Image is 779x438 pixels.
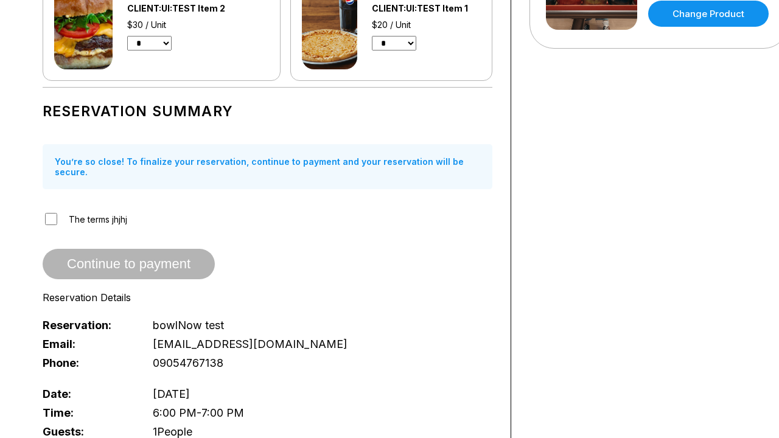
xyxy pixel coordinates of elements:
span: Reservation: [43,319,133,332]
a: Change Product [648,1,769,27]
span: Phone: [43,356,133,369]
span: 6:00 PM - 7:00 PM [153,406,244,419]
h1: Reservation Summary [43,103,492,120]
span: Email: [43,338,133,350]
div: You’re so close! To finalize your reservation, continue to payment and your reservation will be s... [43,144,492,189]
span: [DATE] [153,388,190,400]
span: Date: [43,388,133,400]
div: $30 / Unit [127,19,258,30]
span: The terms jhjhj [69,214,127,224]
div: $20 / Unit [372,19,481,30]
span: Time: [43,406,133,419]
div: CLIENT:UI:TEST Item 2 [127,3,258,13]
span: Guests: [43,425,133,438]
div: Reservation Details [43,291,492,304]
span: 09054767138 [153,356,223,369]
span: bowlNow test [153,319,224,332]
div: CLIENT:UI:TEST Item 1 [372,3,481,13]
span: [EMAIL_ADDRESS][DOMAIN_NAME] [153,338,348,350]
span: 1 People [153,425,192,438]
